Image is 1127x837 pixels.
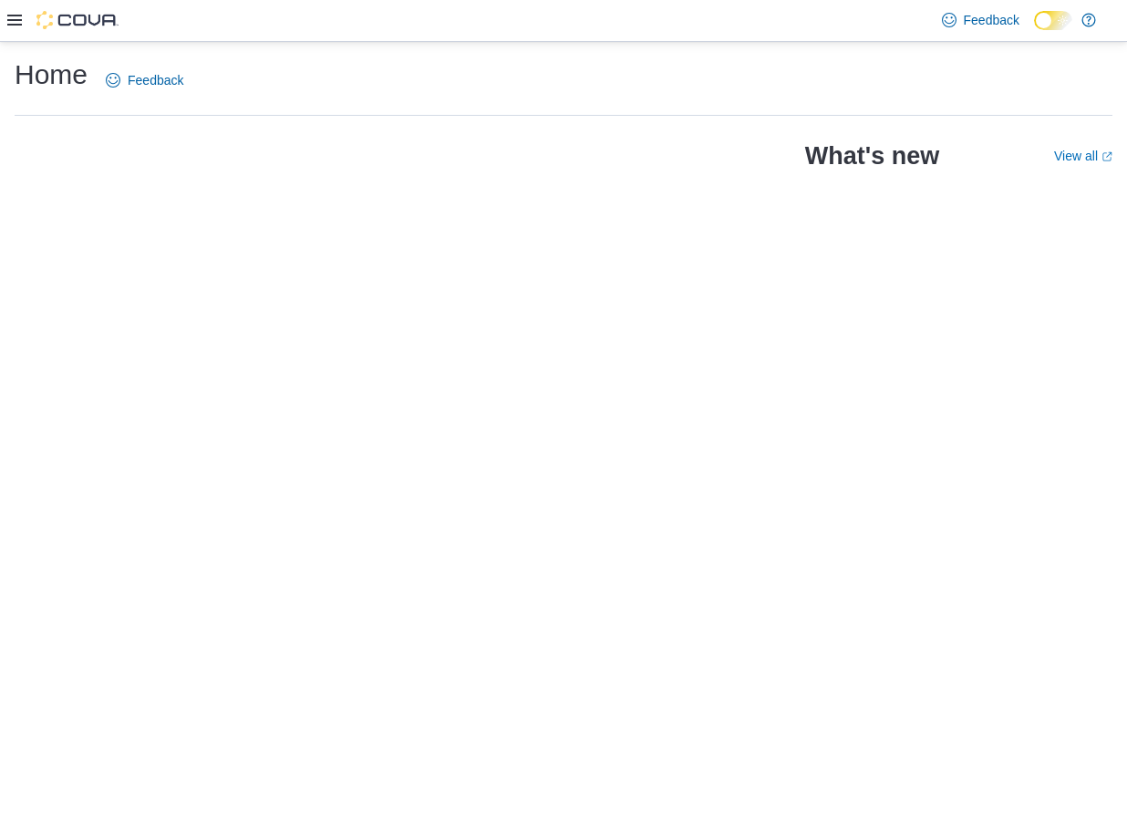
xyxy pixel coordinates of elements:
[1054,149,1112,163] a: View allExternal link
[128,71,183,89] span: Feedback
[15,57,88,93] h1: Home
[964,11,1019,29] span: Feedback
[1101,151,1112,162] svg: External link
[1034,30,1035,31] span: Dark Mode
[1034,11,1072,30] input: Dark Mode
[98,62,191,98] a: Feedback
[36,11,119,29] img: Cova
[805,141,939,170] h2: What's new
[935,2,1027,38] a: Feedback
